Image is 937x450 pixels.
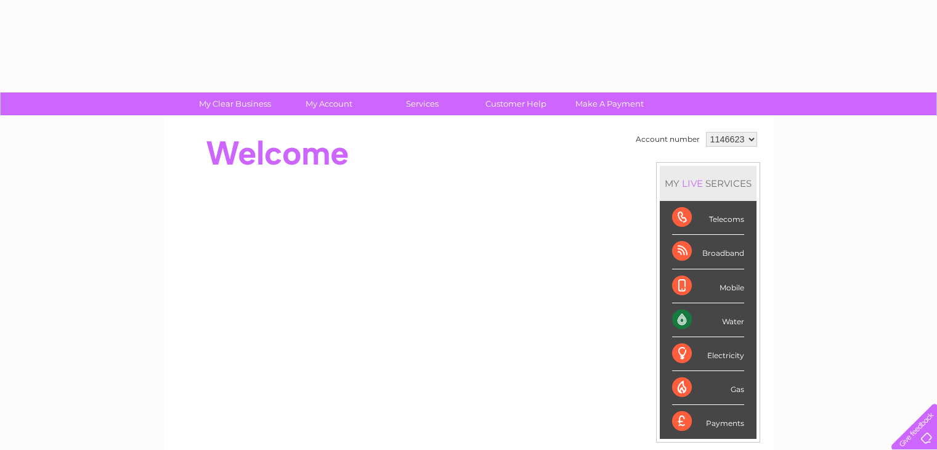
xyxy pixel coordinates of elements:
[672,337,744,371] div: Electricity
[184,92,286,115] a: My Clear Business
[672,201,744,235] div: Telecoms
[672,303,744,337] div: Water
[559,92,660,115] a: Make A Payment
[672,269,744,303] div: Mobile
[278,92,379,115] a: My Account
[679,178,705,189] div: LIVE
[633,129,703,150] td: Account number
[672,405,744,438] div: Payments
[660,166,756,201] div: MY SERVICES
[672,371,744,405] div: Gas
[672,235,744,269] div: Broadband
[371,92,473,115] a: Services
[465,92,567,115] a: Customer Help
